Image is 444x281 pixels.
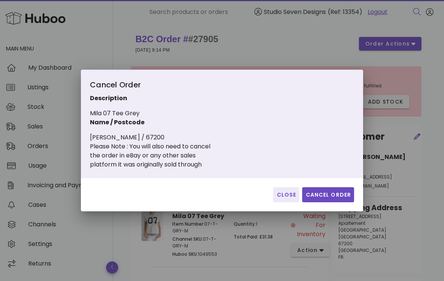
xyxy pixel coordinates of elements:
button: Cancel Order [302,187,354,202]
span: Close [276,191,296,199]
p: Description [90,94,259,103]
div: Mila 07 Tee Grey [PERSON_NAME] / 67200 [90,79,259,169]
p: Name / Postcode [90,118,259,127]
button: Close [273,187,299,202]
div: Please Note : You will also need to cancel the order in eBay or any other sales platform it was o... [90,142,259,169]
span: Cancel Order [305,191,351,199]
div: Cancel Order [90,79,259,94]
